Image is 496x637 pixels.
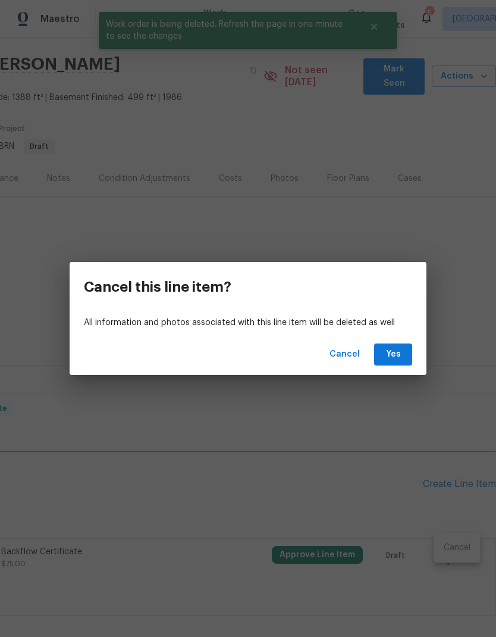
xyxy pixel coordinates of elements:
p: All information and photos associated with this line item will be deleted as well [84,317,412,329]
button: Yes [374,344,412,366]
span: Yes [384,347,403,362]
button: Cancel [325,344,365,366]
span: Cancel [329,347,360,362]
h3: Cancel this line item? [84,279,231,295]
